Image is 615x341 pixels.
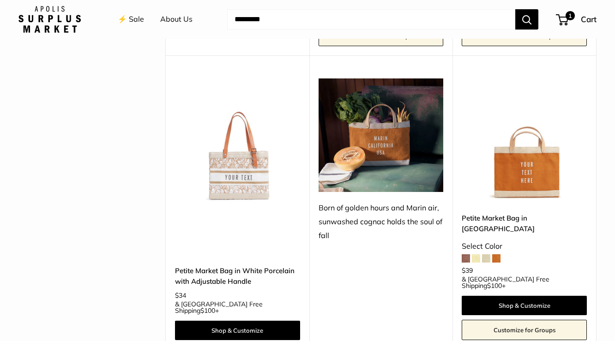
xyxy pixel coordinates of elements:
button: Search [515,9,538,30]
input: Search... [227,9,515,30]
img: Apolis: Surplus Market [18,6,81,33]
span: 1 [566,11,575,20]
a: ⚡️ Sale [118,12,144,26]
a: Shop & Customize [462,296,587,315]
a: description_Make it yours with custom printed text.description_Transform your everyday errands in... [175,78,300,203]
span: & [GEOGRAPHIC_DATA] Free Shipping + [462,276,587,289]
a: Petite Market Bag in White Porcelain with Adjustable Handle [175,265,300,287]
div: Select Color [462,239,587,253]
span: & [GEOGRAPHIC_DATA] Free Shipping + [175,301,300,314]
a: 1 Cart [557,12,597,27]
img: description_Make it yours with custom printed text. [175,78,300,203]
span: $100 [487,281,502,290]
span: $34 [175,291,186,299]
div: Born of golden hours and Marin air, sunwashed cognac holds the soul of fall [319,201,444,243]
span: Cart [581,14,597,24]
a: Customize for Groups [462,320,587,340]
img: Born of golden hours and Marin air, sunwashed cognac holds the soul of fall [319,78,444,192]
a: Shop & Customize [175,321,300,340]
a: About Us [160,12,193,26]
a: Petite Market Bag in [GEOGRAPHIC_DATA] [462,213,587,234]
span: $100 [200,306,215,315]
a: Petite Market Bag in CognacPetite Market Bag in Cognac [462,78,587,203]
img: Petite Market Bag in Cognac [462,78,587,203]
span: $39 [462,266,473,275]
